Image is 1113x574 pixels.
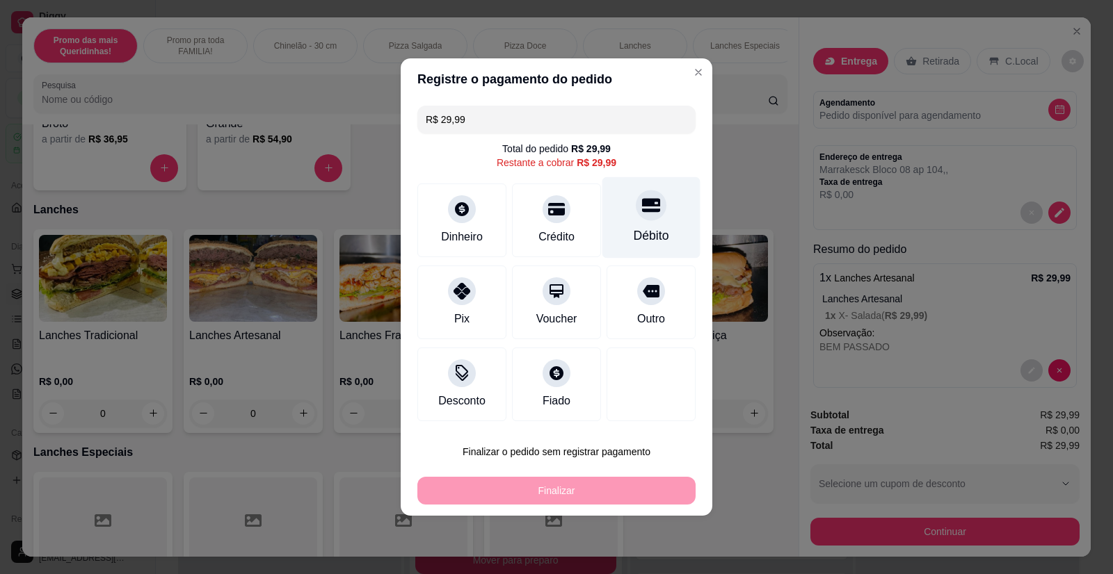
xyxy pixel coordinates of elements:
div: Pix [454,311,470,327]
button: Close [687,61,710,83]
div: Total do pedido [502,142,611,156]
div: Restante a cobrar [497,156,616,170]
div: Crédito [538,229,575,245]
div: R$ 29,99 [571,142,611,156]
div: Débito [634,227,669,245]
input: Ex.: hambúrguer de cordeiro [426,106,687,133]
div: R$ 29,99 [577,156,616,170]
div: Desconto [438,393,486,409]
div: Fiado [543,393,570,409]
div: Voucher [536,311,577,327]
div: Outro [637,311,665,327]
button: Finalizar o pedido sem registrar pagamento [417,438,696,466]
header: Registre o pagamento do pedido [401,58,712,100]
div: Dinheiro [441,229,483,245]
